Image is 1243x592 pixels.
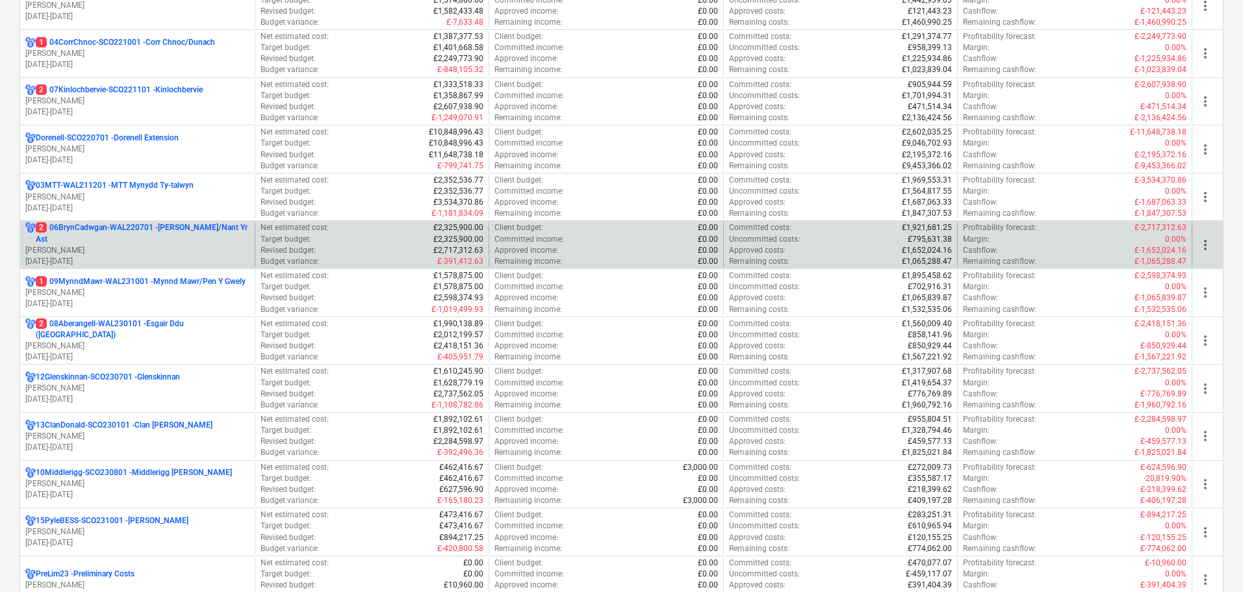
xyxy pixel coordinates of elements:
[902,149,952,161] p: £2,195,372.16
[1198,142,1213,157] span: more_vert
[729,175,791,186] p: Committed costs :
[1134,79,1186,90] p: £-2,607,938.90
[25,203,250,214] p: [DATE] - [DATE]
[729,42,800,53] p: Uncommitted costs :
[698,42,718,53] p: £0.00
[433,318,483,329] p: £1,990,138.89
[1198,381,1213,396] span: more_vert
[437,161,483,172] p: £-799,741.75
[1140,6,1186,17] p: £-121,443.23
[429,127,483,138] p: £10,848,996.43
[963,292,998,303] p: Cashflow :
[698,112,718,123] p: £0.00
[1130,127,1186,138] p: £-11,648,738.18
[433,31,483,42] p: £1,387,377.53
[1198,428,1213,444] span: more_vert
[25,467,250,500] div: 10Middlerigg-SCO230801 -Middlerigg [PERSON_NAME][PERSON_NAME][DATE]-[DATE]
[729,208,789,219] p: Remaining costs :
[25,383,250,394] p: [PERSON_NAME]
[261,270,329,281] p: Net estimated cost :
[25,341,250,352] p: [PERSON_NAME]
[261,318,329,329] p: Net estimated cost :
[25,37,250,70] div: 104CorrChnoc-SCO221001 -Corr Chnoc/Dunach[PERSON_NAME][DATE]-[DATE]
[429,138,483,149] p: £10,848,996.43
[698,17,718,28] p: £0.00
[698,270,718,281] p: £0.00
[25,180,250,213] div: 03MTT-WAL211201 -MTT Mynydd Ty-talwyn[PERSON_NAME][DATE]-[DATE]
[1134,161,1186,172] p: £-9,453,366.02
[963,245,998,256] p: Cashflow :
[494,186,564,197] p: Committed income :
[25,372,36,383] div: Project has multi currencies enabled
[963,101,998,112] p: Cashflow :
[261,281,311,292] p: Target budget :
[261,186,311,197] p: Target budget :
[25,580,250,591] p: [PERSON_NAME]
[261,127,329,138] p: Net estimated cost :
[729,149,786,161] p: Approved costs :
[494,245,558,256] p: Approved income :
[963,149,998,161] p: Cashflow :
[25,569,36,580] div: Project has multi currencies enabled
[261,175,329,186] p: Net estimated cost :
[698,256,718,267] p: £0.00
[1134,222,1186,233] p: £-2,717,312.63
[963,281,990,292] p: Margin :
[494,281,564,292] p: Committed income :
[908,6,952,17] p: £121,443.23
[963,161,1036,172] p: Remaining cashflow :
[36,222,250,244] p: 06BrynCadwgan-WAL220701 - [PERSON_NAME]/Nant Yr Ast
[25,48,250,59] p: [PERSON_NAME]
[25,287,250,298] p: [PERSON_NAME]
[25,84,36,96] div: Project has multi currencies enabled
[1134,245,1186,256] p: £-1,652,024.16
[261,90,311,101] p: Target budget :
[25,144,250,155] p: [PERSON_NAME]
[36,318,250,341] p: 08Aberangell-WAL230101 - Esgair Ddu ([GEOGRAPHIC_DATA])
[698,208,718,219] p: £0.00
[25,298,250,309] p: [DATE] - [DATE]
[1134,64,1186,75] p: £-1,023,839.04
[25,352,250,363] p: [DATE] - [DATE]
[261,197,316,208] p: Revised budget :
[261,31,329,42] p: Net estimated cost :
[729,304,789,315] p: Remaining costs :
[36,37,47,47] span: 1
[963,17,1036,28] p: Remaining cashflow :
[698,318,718,329] p: £0.00
[729,101,786,112] p: Approved costs :
[698,161,718,172] p: £0.00
[902,292,952,303] p: £1,065,839.87
[729,53,786,64] p: Approved costs :
[36,84,203,96] p: 07Kinlochbervie-SCO221101 - Kinlochbervie
[25,59,250,70] p: [DATE] - [DATE]
[1165,186,1186,197] p: 0.00%
[25,569,250,591] div: PreLim23 -Preliminary Costs[PERSON_NAME]
[36,222,47,233] span: 2
[433,197,483,208] p: £3,534,370.86
[698,186,718,197] p: £0.00
[25,489,250,500] p: [DATE] - [DATE]
[494,256,562,267] p: Remaining income :
[25,11,250,22] p: [DATE] - [DATE]
[494,79,543,90] p: Client budget :
[902,90,952,101] p: £1,701,994.31
[261,208,319,219] p: Budget variance :
[36,37,215,48] p: 04CorrChnoc-SCO221001 - Corr Chnoc/Dunach
[25,318,250,363] div: 208Aberangell-WAL230101 -Esgair Ddu ([GEOGRAPHIC_DATA])[PERSON_NAME][DATE]-[DATE]
[261,149,316,161] p: Revised budget :
[698,127,718,138] p: £0.00
[261,6,316,17] p: Revised budget :
[433,90,483,101] p: £1,358,867.99
[729,256,789,267] p: Remaining costs :
[963,127,1036,138] p: Profitability forecast :
[729,222,791,233] p: Committed costs :
[25,420,250,453] div: 13ClanDonald-SCO230101 -Clan [PERSON_NAME][PERSON_NAME][DATE]-[DATE]
[729,127,791,138] p: Committed costs :
[902,245,952,256] p: £1,652,024.16
[25,431,250,442] p: [PERSON_NAME]
[36,467,232,478] p: 10Middlerigg-SCO230801 - Middlerigg [PERSON_NAME]
[25,96,250,107] p: [PERSON_NAME]
[25,318,36,341] div: Project has multi currencies enabled
[908,42,952,53] p: £958,399.13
